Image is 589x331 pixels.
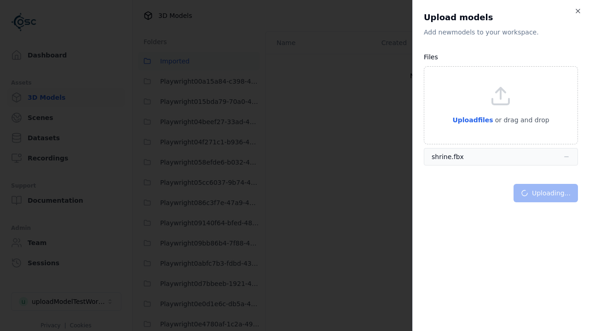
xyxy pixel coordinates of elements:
div: shrine.fbx [432,152,464,161]
p: Add new model s to your workspace. [424,28,578,37]
p: or drag and drop [493,114,549,126]
label: Files [424,53,438,61]
h2: Upload models [424,11,578,24]
span: Upload files [452,116,493,124]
